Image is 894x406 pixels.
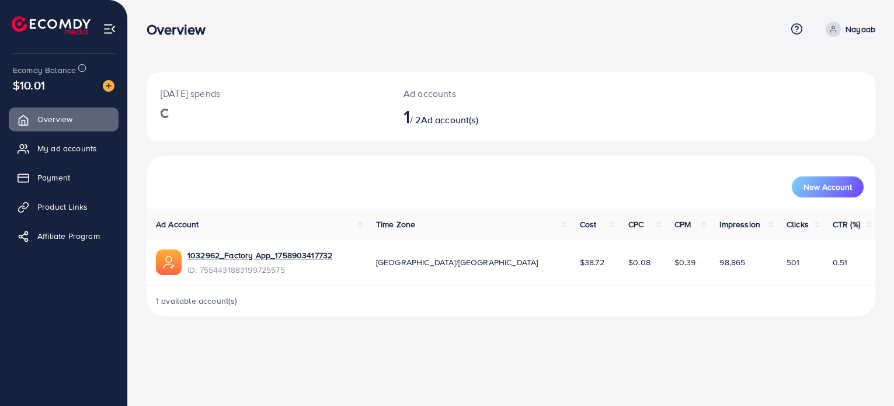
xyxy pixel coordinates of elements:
span: Ad Account [156,218,199,230]
span: $38.72 [580,256,604,268]
span: Ecomdy Balance [13,64,76,76]
span: Affiliate Program [37,230,100,242]
span: Ad account(s) [421,113,478,126]
a: Nayaab [821,22,875,37]
span: Time Zone [376,218,415,230]
img: menu [103,22,116,36]
span: Impression [719,218,760,230]
span: 0.51 [833,256,848,268]
span: $10.01 [13,77,45,93]
span: Product Links [37,201,88,213]
span: [GEOGRAPHIC_DATA]/[GEOGRAPHIC_DATA] [376,256,538,268]
span: Clicks [787,218,809,230]
span: 1 [403,103,410,130]
img: logo [12,16,91,34]
img: ic-ads-acc.e4c84228.svg [156,249,182,275]
a: 1032962_Factory App_1758903417732 [187,249,332,261]
span: CPC [628,218,643,230]
span: CTR (%) [833,218,860,230]
p: [DATE] spends [161,86,375,100]
span: 1 available account(s) [156,295,238,307]
p: Nayaab [846,22,875,36]
a: My ad accounts [9,137,119,160]
h3: Overview [147,21,215,38]
span: My ad accounts [37,143,97,154]
a: Affiliate Program [9,224,119,248]
a: Overview [9,107,119,131]
span: ID: 7554431883199725575 [187,264,332,276]
span: Payment [37,172,70,183]
span: New Account [803,183,852,191]
span: 501 [787,256,799,268]
span: $0.39 [674,256,696,268]
p: Ad accounts [403,86,558,100]
a: Payment [9,166,119,189]
span: $0.08 [628,256,651,268]
span: Cost [580,218,597,230]
img: image [103,80,114,92]
h2: / 2 [403,105,558,127]
span: 98,865 [719,256,745,268]
span: CPM [674,218,691,230]
button: New Account [792,176,864,197]
a: Product Links [9,195,119,218]
span: Overview [37,113,72,125]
